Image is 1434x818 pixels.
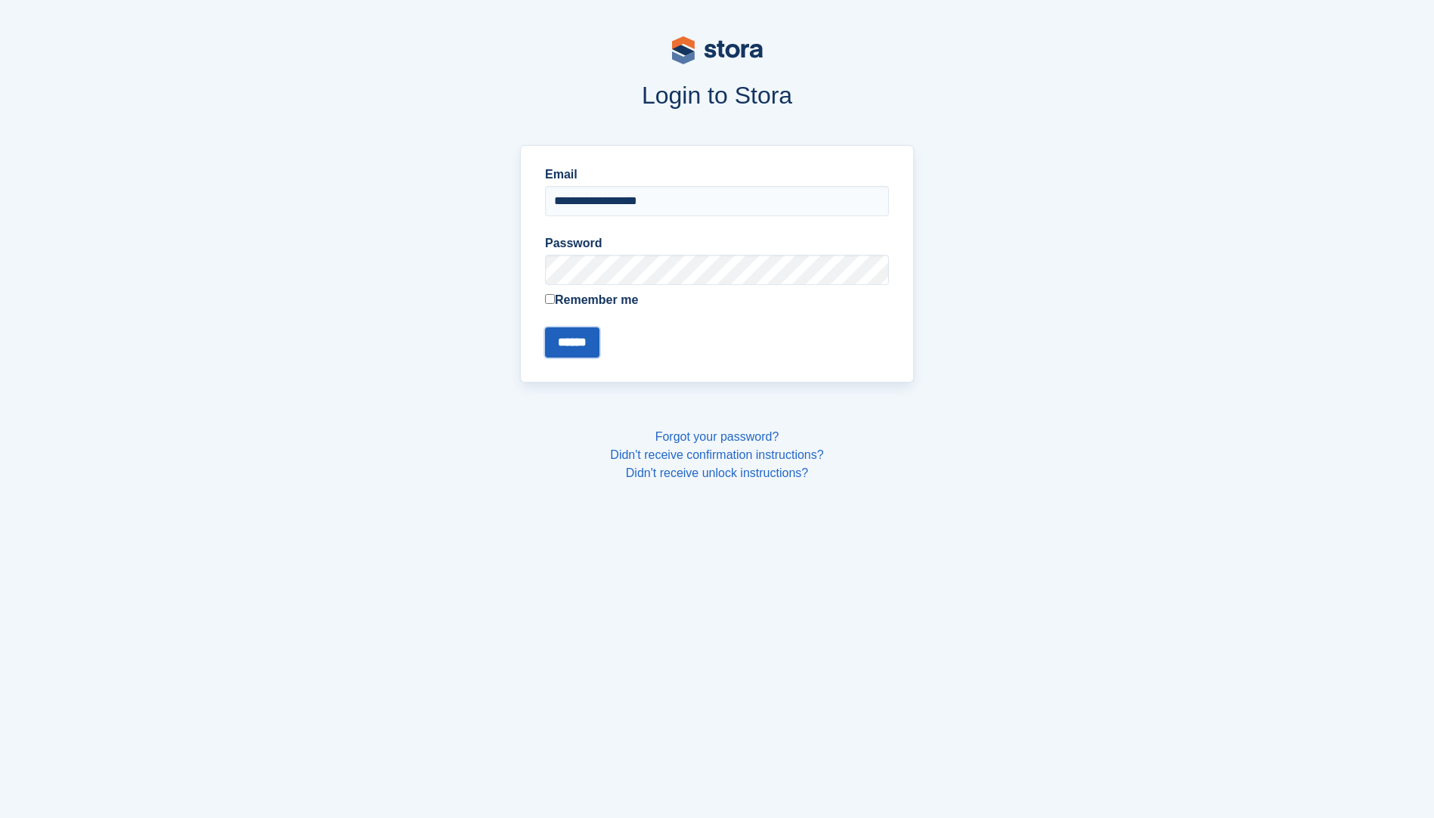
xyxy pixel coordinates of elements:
[655,430,779,443] a: Forgot your password?
[545,234,889,253] label: Password
[232,82,1203,109] h1: Login to Stora
[545,294,555,304] input: Remember me
[610,448,823,461] a: Didn't receive confirmation instructions?
[545,166,889,184] label: Email
[545,291,889,309] label: Remember me
[626,466,808,479] a: Didn't receive unlock instructions?
[672,36,763,64] img: stora-logo-53a41332b3708ae10de48c4981b4e9114cc0af31d8433b30ea865607fb682f29.svg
